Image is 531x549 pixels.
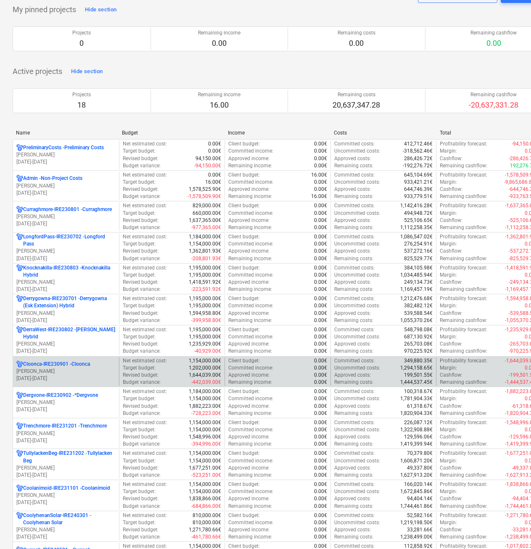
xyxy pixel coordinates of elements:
p: Cashflow : [440,248,462,255]
p: 16.00€ [311,172,327,179]
p: Approved costs : [334,340,371,348]
p: 1,055,370.26€ [400,317,433,324]
div: Dergvone-IRE230902 -*Dergvone[PERSON_NAME][DATE]-[DATE] [16,392,116,413]
p: Remaining cashflow : [440,162,487,169]
p: 0.00€ [208,148,221,155]
p: 1,212,476.68€ [400,295,433,302]
p: Cashflow : [440,217,462,224]
p: 0.00€ [314,162,327,169]
p: [PERSON_NAME] [16,310,116,317]
p: Committed costs : [334,202,375,209]
p: Committed income : [228,302,273,309]
p: [DATE] - [DATE] [16,255,116,262]
p: 829,000.00€ [193,202,221,209]
p: [PERSON_NAME] [16,492,116,499]
p: 0.00 [470,38,517,48]
p: Uncommitted costs : [334,333,380,340]
p: [PERSON_NAME] [16,465,116,472]
p: Client budget : [228,202,260,209]
div: Project has multi currencies enabled [16,361,23,368]
p: 0.00€ [314,326,327,333]
p: Revised budget : [123,186,159,193]
div: Project has multi currencies enabled [16,175,23,182]
p: Remaining costs [333,91,380,98]
p: Remaining costs : [334,286,373,293]
p: -1,578,509.90€ [188,193,221,200]
p: Target budget : [123,240,156,248]
p: Margin : [440,210,457,217]
p: 525,106.65€ [404,217,433,224]
div: Project has multi currencies enabled [16,326,23,340]
p: [DATE] - [DATE] [16,533,116,541]
p: Approved costs : [334,248,371,255]
div: Project has multi currencies enabled [16,512,23,526]
p: Budget variance : [123,224,161,231]
button: Hide section [83,3,119,16]
p: Client budget : [228,326,260,333]
p: Uncommitted costs : [334,179,380,186]
p: 0.00€ [314,279,327,286]
p: Remaining income : [228,193,272,200]
p: Net estimated cost : [123,140,167,148]
p: 16.00€ [311,193,327,200]
p: Target budget : [123,302,156,309]
p: Target budget : [123,333,156,340]
p: 1,418,591.92€ [189,279,221,286]
p: Net estimated cost : [123,295,167,302]
p: [PERSON_NAME] [16,279,116,286]
p: Revised budget : [123,248,159,255]
p: Client budget : [228,264,260,272]
p: 933,421.21€ [404,179,433,186]
div: Coolanimoid-IRE231101 -Coolanimoid[PERSON_NAME][DATE]-[DATE] [16,485,116,506]
p: Committed costs : [334,140,375,148]
p: [DATE] - [DATE] [16,375,116,382]
p: Knocknakilla-IRE230803 - Knocknakilla Hybrid [23,264,116,279]
p: 249,134.73€ [404,279,433,286]
div: Admin -Non-Project Costs[PERSON_NAME][DATE]-[DATE] [16,175,116,196]
p: [PERSON_NAME] [16,182,116,190]
div: LongfordPass-IRE230702 -Longford Pass[PERSON_NAME][DATE]-[DATE] [16,233,116,262]
p: Remaining cashflow [470,29,517,37]
p: Revised budget : [123,279,159,286]
p: Target budget : [123,272,156,279]
p: Profitability forecast : [440,233,487,240]
p: [DATE] - [DATE] [16,220,116,227]
p: [PERSON_NAME] [16,430,116,437]
p: 0.00€ [314,155,327,162]
p: Trenchmore-IRE231201 - Trenchmore [23,422,107,430]
div: Project has multi currencies enabled [16,206,23,213]
p: [PERSON_NAME] [16,340,116,348]
p: Budget variance : [123,162,161,169]
p: Approved income : [228,279,269,286]
div: Hide section [71,67,103,77]
p: 1,195,000.00€ [189,295,221,302]
div: DerraWest-IRE230802 -[PERSON_NAME] Hybrid[PERSON_NAME][DATE]-[DATE] [16,326,116,355]
p: Approved income : [228,340,269,348]
p: 16.00€ [205,179,221,186]
p: Revised budget : [123,340,159,348]
p: Remaining cashflow : [440,193,487,200]
p: Revised budget : [123,155,159,162]
p: Committed income : [228,179,273,186]
p: PreliminaryCosts - Preliminary Costs [23,144,104,151]
p: 1,195,000.00€ [189,264,221,272]
p: [DATE] - [DATE] [16,190,116,197]
p: 933,779.51€ [404,193,433,200]
p: 1,362,801.93€ [189,248,221,255]
p: 1,235,929.00€ [189,340,221,348]
p: 0.00€ [314,333,327,340]
div: Project has multi currencies enabled [16,450,23,464]
p: 0.00€ [314,286,327,293]
div: Knocknakilla-IRE230803 -Knocknakilla Hybrid[PERSON_NAME][DATE]-[DATE] [16,264,116,293]
div: TullylackenBeg-IRE231202 -Tullylacken Beg[PERSON_NAME][DATE]-[DATE] [16,450,116,479]
p: Remaining costs : [334,317,373,324]
p: 1,112,258.35€ [400,224,433,231]
p: Uncommitted costs : [334,240,380,248]
p: Remaining costs : [334,193,373,200]
p: Committed costs : [334,295,375,302]
p: 0.00€ [314,202,327,209]
p: Projects [72,91,91,98]
p: Remaining costs : [334,162,373,169]
p: Client budget : [228,140,260,148]
div: Project has multi currencies enabled [16,144,23,151]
